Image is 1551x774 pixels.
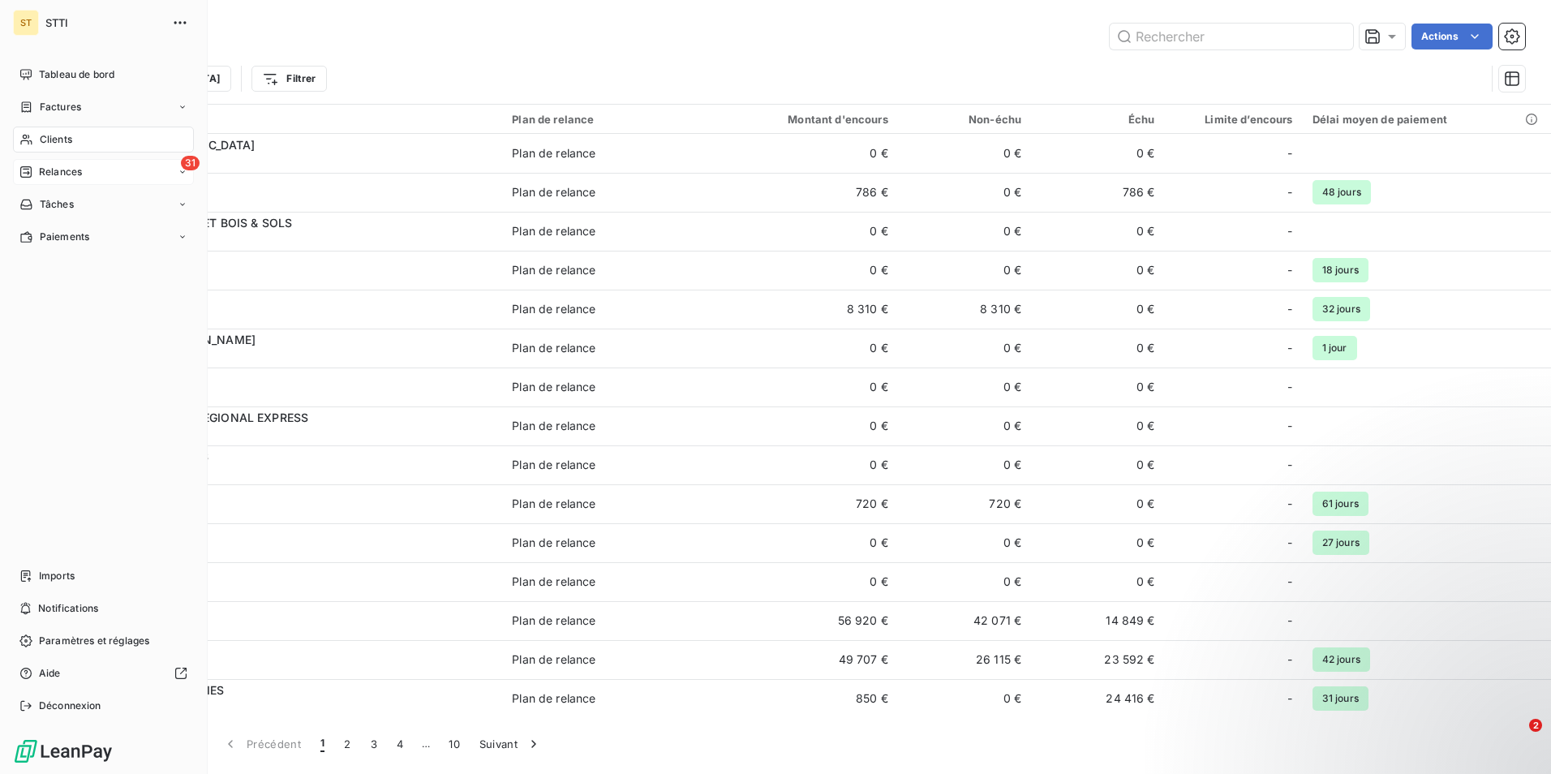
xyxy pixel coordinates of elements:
[908,113,1021,126] div: Non-échu
[719,601,897,640] td: 56 920 €
[1529,719,1542,732] span: 2
[112,699,492,715] span: CAIRTECH
[112,309,492,325] span: CACTA01
[512,457,595,473] div: Plan de relance
[898,251,1031,290] td: 0 €
[39,569,75,583] span: Imports
[1313,531,1369,555] span: 27 jours
[898,640,1031,679] td: 26 115 €
[512,145,595,161] div: Plan de relance
[719,212,897,251] td: 0 €
[1313,180,1371,204] span: 48 jours
[898,290,1031,329] td: 8 310 €
[512,340,595,356] div: Plan de relance
[361,727,387,761] button: 3
[112,348,492,364] span: CAETOO
[512,613,595,629] div: Plan de relance
[1287,340,1292,356] span: -
[898,173,1031,212] td: 0 €
[898,368,1031,406] td: 0 €
[512,651,595,668] div: Plan de relance
[181,156,200,170] span: 31
[512,496,595,512] div: Plan de relance
[1287,223,1292,239] span: -
[1287,379,1292,395] span: -
[719,368,897,406] td: 0 €
[898,484,1031,523] td: 720 €
[719,445,897,484] td: 0 €
[512,184,595,200] div: Plan de relance
[719,640,897,679] td: 49 707 €
[40,132,72,147] span: Clients
[1227,617,1551,730] iframe: Intercom notifications message
[719,679,897,718] td: 850 €
[1031,368,1164,406] td: 0 €
[1031,484,1164,523] td: 0 €
[1496,719,1535,758] iframe: Intercom live chat
[39,165,82,179] span: Relances
[387,727,413,761] button: 4
[719,134,897,173] td: 0 €
[470,727,552,761] button: Suivant
[898,406,1031,445] td: 0 €
[719,290,897,329] td: 8 310 €
[45,16,162,29] span: STTI
[112,582,492,598] span: CAGEDIS
[112,465,492,481] span: CAFRA01
[39,67,114,82] span: Tableau de bord
[1287,301,1292,317] span: -
[1313,113,1541,126] div: Délai moyen de paiement
[112,660,492,676] span: CAGRILOG
[334,727,360,761] button: 2
[38,601,98,616] span: Notifications
[112,153,492,170] span: CACE76
[898,523,1031,562] td: 0 €
[1031,445,1164,484] td: 0 €
[1175,113,1293,126] div: Limite d’encours
[898,679,1031,718] td: 0 €
[1287,145,1292,161] span: -
[1287,184,1292,200] span: -
[1031,173,1164,212] td: 786 €
[1110,24,1353,49] input: Rechercher
[1287,613,1292,629] span: -
[1287,418,1292,434] span: -
[1031,134,1164,173] td: 0 €
[1031,523,1164,562] td: 0 €
[112,543,492,559] span: CIVB01
[112,504,492,520] span: CAFTRAL
[1031,212,1164,251] td: 0 €
[512,535,595,551] div: Plan de relance
[898,601,1031,640] td: 42 071 €
[1313,492,1368,516] span: 61 jours
[1287,574,1292,590] span: -
[512,113,709,126] div: Plan de relance
[1031,329,1164,368] td: 0 €
[898,445,1031,484] td: 0 €
[1287,457,1292,473] span: -
[719,173,897,212] td: 786 €
[1287,262,1292,278] span: -
[13,660,194,686] a: Aide
[1041,113,1154,126] div: Échu
[898,212,1031,251] td: 0 €
[40,230,89,244] span: Paiements
[1031,290,1164,329] td: 0 €
[320,736,324,752] span: 1
[719,484,897,523] td: 720 €
[728,113,887,126] div: Montant d'encours
[39,699,101,713] span: Déconnexion
[512,418,595,434] div: Plan de relance
[112,231,492,247] span: CACKER
[213,727,311,761] button: Précédent
[898,329,1031,368] td: 0 €
[1287,535,1292,551] span: -
[1313,336,1357,360] span: 1 jour
[1031,640,1164,679] td: 23 592 €
[512,262,595,278] div: Plan de relance
[719,329,897,368] td: 0 €
[1031,562,1164,601] td: 0 €
[40,197,74,212] span: Tâches
[512,301,595,317] div: Plan de relance
[251,66,326,92] button: Filtrer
